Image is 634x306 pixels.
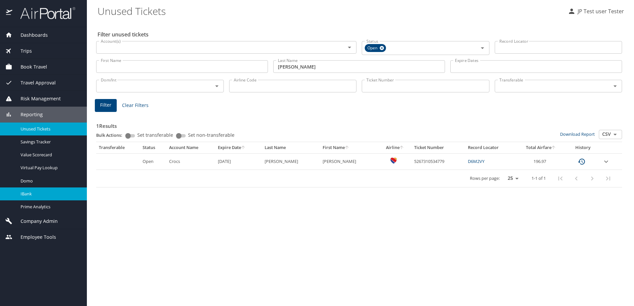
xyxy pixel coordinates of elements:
button: Open [610,81,620,91]
button: sort [551,146,556,150]
span: IBank [21,191,79,197]
button: JP Test user Tester [565,5,627,17]
span: Book Travel [12,63,47,71]
span: Employee Tools [12,233,56,241]
span: Open [365,45,381,52]
button: sort [241,146,246,150]
th: Status [140,142,166,153]
span: Set transferable [137,133,173,137]
td: [DATE] [215,153,262,170]
button: Filter [95,99,117,112]
select: rows per page [502,174,521,183]
span: Risk Management [12,95,61,102]
span: Virtual Pay Lookup [21,165,79,171]
a: Download Report [560,131,595,137]
span: Unused Tickets [21,126,79,132]
th: Account Name [166,142,215,153]
th: Last Name [262,142,320,153]
button: sort [345,146,349,150]
a: D6M2VY [468,158,484,164]
span: Prime Analytics [21,204,79,210]
div: Open [365,44,386,52]
button: sort [400,146,404,150]
th: Ticket Number [412,142,465,153]
span: Company Admin [12,218,58,225]
td: [PERSON_NAME] [320,153,378,170]
img: airportal-logo.png [13,7,75,20]
button: Open [212,81,222,91]
span: Reporting [12,111,43,118]
h2: Filter unused tickets [97,29,623,40]
td: Open [140,153,166,170]
span: Domo [21,178,79,184]
span: Trips [12,47,32,55]
span: Value Scorecard [21,152,79,158]
h3: 1 Results [96,118,622,130]
span: Set non-transferable [188,133,234,137]
th: Total Airfare [516,142,566,153]
td: Crocs [166,153,215,170]
p: Bulk Actions: [96,132,128,138]
p: 1-1 of 1 [532,176,546,180]
button: Open [478,43,487,53]
th: History [566,142,600,153]
td: 196.97 [516,153,566,170]
button: Clear Filters [119,99,151,112]
td: 5267310534779 [412,153,465,170]
div: Transferable [99,145,137,151]
table: custom pagination table [96,142,622,187]
th: Record Locator [465,142,516,153]
button: expand row [602,158,610,166]
h1: Unused Tickets [97,1,562,21]
th: Expire Date [215,142,262,153]
p: Rows per page: [470,176,500,180]
span: Filter [100,101,111,109]
span: Travel Approval [12,79,56,86]
span: Savings Tracker [21,139,79,145]
th: First Name [320,142,378,153]
span: Clear Filters [122,101,149,110]
p: JP Test user Tester [576,7,624,15]
button: Open [345,43,354,52]
img: Southwest Airlines [390,157,397,164]
span: Dashboards [12,31,48,39]
img: icon-airportal.png [6,7,13,20]
button: Open [610,130,620,139]
td: [PERSON_NAME] [262,153,320,170]
th: Airline [378,142,412,153]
